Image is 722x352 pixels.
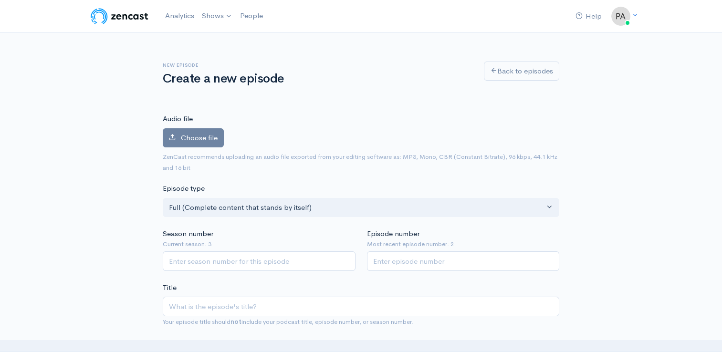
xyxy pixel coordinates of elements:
label: Slug [163,337,177,348]
label: Season number [163,228,213,239]
strong: not [230,318,241,326]
small: Current season: 3 [163,239,356,249]
a: People [236,6,267,26]
input: What is the episode's title? [163,297,559,316]
a: Back to episodes [484,62,559,81]
label: Title [163,282,177,293]
a: Shows [198,6,236,27]
img: ... [611,7,630,26]
div: Full (Complete content that stands by itself) [169,202,544,213]
button: Full (Complete content that stands by itself) [163,198,559,217]
small: ZenCast recommends uploading an audio file exported from your editing software as: MP3, Mono, CBR... [163,153,557,172]
input: Enter season number for this episode [163,251,356,271]
a: Analytics [161,6,198,26]
h1: Create a new episode [163,72,472,86]
small: Most recent episode number: 2 [367,239,560,249]
label: Episode number [367,228,419,239]
label: Audio file [163,114,193,124]
img: ZenCast Logo [89,7,150,26]
span: Choose file [181,133,218,142]
label: Episode type [163,183,205,194]
a: Help [572,6,606,27]
h6: New episode [163,62,472,68]
small: Your episode title should include your podcast title, episode number, or season number. [163,318,414,326]
input: Enter episode number [367,251,560,271]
